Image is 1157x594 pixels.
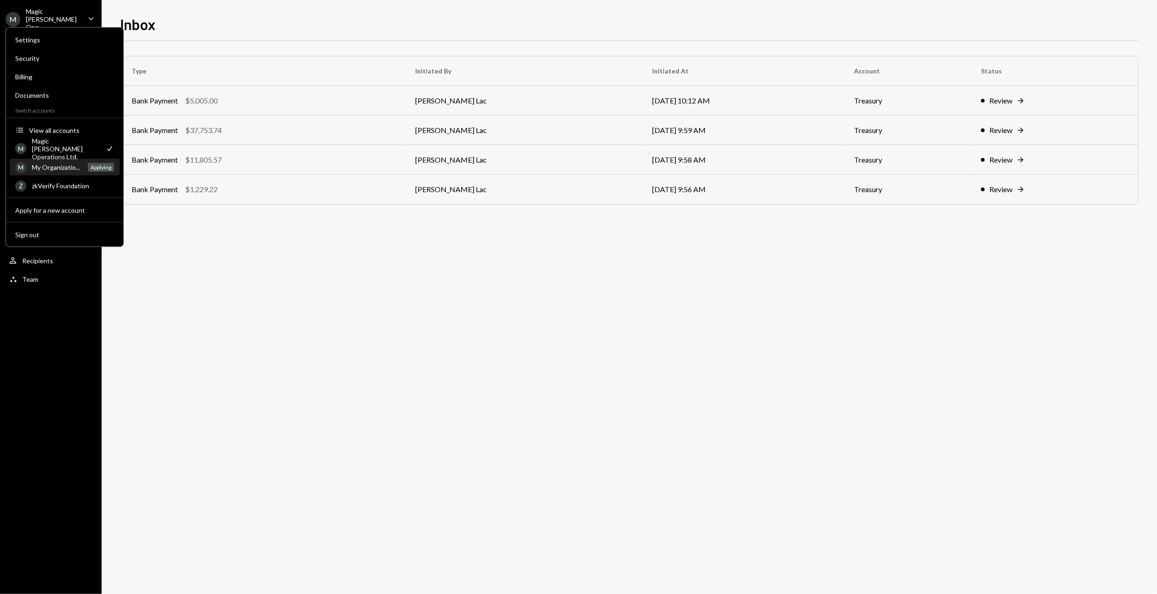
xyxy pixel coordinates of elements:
div: $37,753.74 [185,125,222,136]
a: Billing [10,68,120,85]
td: [PERSON_NAME] Lac [404,145,641,175]
div: Z [15,180,26,191]
button: Sign out [10,227,120,243]
a: Documents [10,87,120,103]
div: zkVerify Foundation [32,182,114,190]
h1: Inbox [120,15,156,33]
div: M [6,12,20,27]
div: View all accounts [29,126,114,134]
div: Applying [88,163,114,172]
div: Bank Payment [132,184,178,195]
div: Billing [15,73,114,81]
td: Treasury [843,175,970,204]
div: Magic [PERSON_NAME] Ope... [26,7,80,31]
div: Team [22,275,38,283]
div: Review [989,184,1012,195]
td: Treasury [843,115,970,145]
div: $1,229.22 [185,184,218,195]
div: Bank Payment [132,95,178,106]
div: M [15,162,26,173]
div: Apply for a new account [15,206,114,214]
div: Review [989,95,1012,106]
div: Security [15,55,114,62]
td: [DATE] 9:56 AM [641,175,843,204]
td: Treasury [843,86,970,115]
a: Team [6,271,96,287]
td: [DATE] 9:58 AM [641,145,843,175]
td: [PERSON_NAME] Lac [404,175,641,204]
div: $11,805.57 [185,154,222,165]
a: Recipients [6,252,96,269]
a: MMy Organizatio...Applying [10,159,120,176]
div: Sign out [15,230,114,238]
div: M [15,143,26,154]
td: [PERSON_NAME] Lac [404,115,641,145]
div: Documents [15,91,114,99]
td: [DATE] 10:12 AM [641,86,843,115]
div: My Organizatio... [32,164,82,171]
td: Treasury [843,145,970,175]
th: Account [843,56,970,86]
div: Bank Payment [132,125,178,136]
div: Magic [PERSON_NAME] Operations Ltd. [32,137,99,160]
th: Type [121,56,404,86]
td: [DATE] 9:59 AM [641,115,843,145]
th: Status [970,56,1138,86]
button: View all accounts [10,122,120,139]
a: ZzkVerify Foundation [10,177,120,194]
a: Security [10,50,120,67]
td: [PERSON_NAME] Lac [404,86,641,115]
div: Settings [15,36,114,44]
button: Apply for a new account [10,202,120,219]
div: Bank Payment [132,154,178,165]
a: Settings [10,31,120,48]
div: Review [989,125,1012,136]
th: Initiated By [404,56,641,86]
div: Recipients [22,257,53,265]
div: Switch accounts [6,105,123,114]
div: $5,005.00 [185,95,218,106]
th: Initiated At [641,56,843,86]
div: Review [989,154,1012,165]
